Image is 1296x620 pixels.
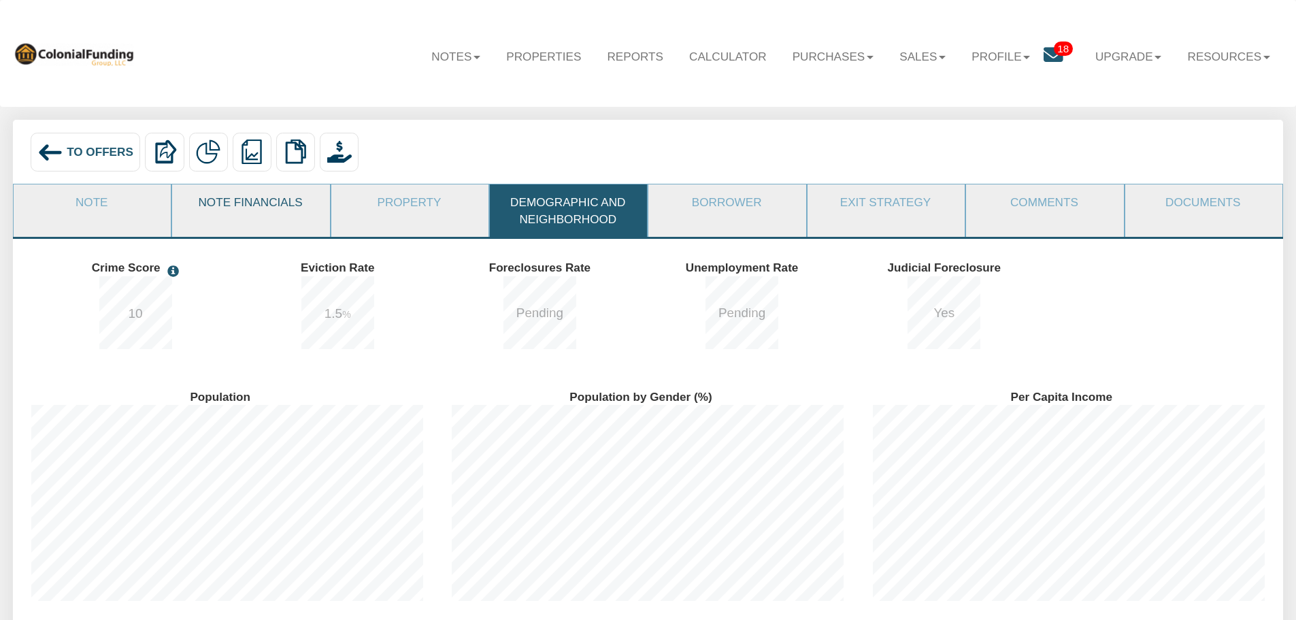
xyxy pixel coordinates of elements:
img: export.svg [152,140,177,164]
a: Reports [594,37,676,76]
label: Judicial Foreclosure [854,253,1048,276]
a: Sales [886,37,959,76]
a: Upgrade [1082,37,1175,76]
a: Documents [1125,184,1281,220]
a: Calculator [676,37,780,76]
a: Resources [1175,37,1283,76]
a: Note Financials [172,184,328,220]
span: 18 [1054,42,1073,56]
label: Population [31,382,423,405]
a: Borrower [648,184,804,220]
img: purchase_offer.png [327,140,352,164]
img: back_arrow_left_icon.svg [37,140,63,165]
img: partial.png [196,140,220,164]
img: copy.png [283,140,308,164]
a: Notes [418,37,493,76]
label: Per Capita Income [873,382,1265,405]
a: Properties [493,37,594,76]
label: Eviction Rate [248,253,442,276]
a: Profile [959,37,1043,76]
label: Unemployment Rate [652,253,846,276]
a: Comments [966,184,1122,220]
a: Property [331,184,487,220]
span: Crime Score [92,261,161,274]
a: Exit Strategy [808,184,963,220]
label: Population by Gender (%) [452,382,844,405]
img: 569736 [13,41,135,66]
span: To Offers [67,145,133,159]
a: Demographic and Neighborhood [490,184,646,237]
a: Note [14,184,169,220]
label: Foreclosures Rate [450,253,644,276]
a: 18 [1044,37,1082,78]
a: Purchases [780,37,887,76]
img: reports.png [239,140,264,164]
